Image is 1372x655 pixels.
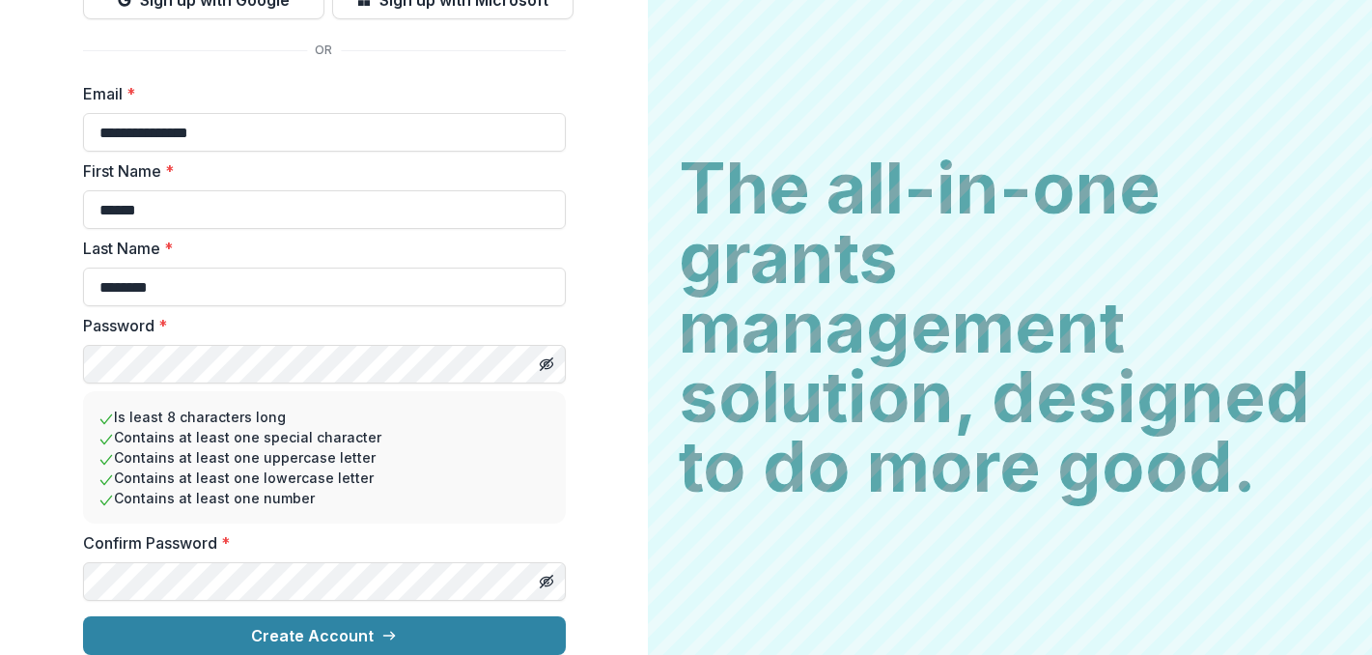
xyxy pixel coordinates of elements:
[83,616,566,655] button: Create Account
[531,349,562,380] button: Toggle password visibility
[83,237,554,260] label: Last Name
[83,314,554,337] label: Password
[98,407,550,427] li: Is least 8 characters long
[83,531,554,555] label: Confirm Password
[98,447,550,468] li: Contains at least one uppercase letter
[98,488,550,508] li: Contains at least one number
[83,82,554,105] label: Email
[83,159,554,183] label: First Name
[531,566,562,597] button: Toggle password visibility
[98,468,550,488] li: Contains at least one lowercase letter
[98,427,550,447] li: Contains at least one special character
